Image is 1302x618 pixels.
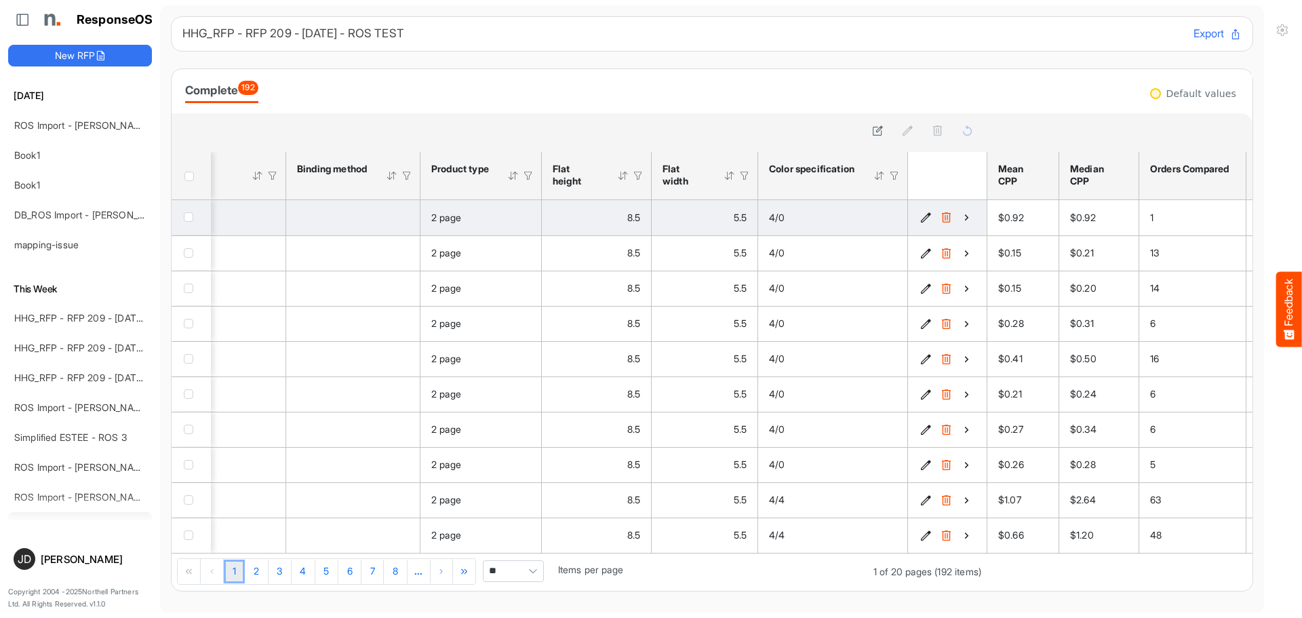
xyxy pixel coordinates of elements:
[758,518,908,553] td: 4/4 is template cell Column Header httpsnorthellcomontologiesmapping-rulesfeaturehascolourspecifi...
[431,163,490,175] div: Product type
[267,170,279,182] div: Filter Icon
[734,282,747,294] span: 5.5
[919,352,932,366] button: Edit
[173,235,286,271] td: is template cell Column Header httpsnorthellcomontologiesmapping-rulesproducthaspagecount
[420,412,542,447] td: 2 page is template cell Column Header httpsnorthellcomontologiesmapping-rulesproducthasproducttype
[542,412,652,447] td: 8.5 is template cell Column Header httpsnorthellcomontologiesmapping-rulesmeasurementhasflatsizeh...
[14,119,211,131] a: ROS Import - [PERSON_NAME] - Final (short)
[338,560,361,584] a: Page 6 of 20 Pages
[908,412,987,447] td: 44cadd4a-d3ca-474b-b8f8-446f4ee35ca0 is template cell Column Header
[919,387,932,401] button: Edit
[384,560,407,584] a: Page 8 of 20 Pages
[1150,282,1160,294] span: 14
[998,247,1021,258] span: $0.15
[420,518,542,553] td: 2 page is template cell Column Header httpsnorthellcomontologiesmapping-rulesproducthasproducttype
[1150,212,1153,223] span: 1
[652,376,758,412] td: 5.5 is template cell Column Header httpsnorthellcomontologiesmapping-rulesmeasurementhasflatsizew...
[1059,412,1139,447] td: $0.34 is template cell Column Header median-cpp
[652,306,758,341] td: 5.5 is template cell Column Header httpsnorthellcomontologiesmapping-rulesmeasurementhasflatsizew...
[769,247,785,258] span: 4/0
[8,45,152,66] button: New RFP
[1139,341,1246,376] td: 16 is template cell Column Header orders-compared
[542,447,652,482] td: 8.5 is template cell Column Header httpsnorthellcomontologiesmapping-rulesmeasurementhasflatsizeh...
[769,282,785,294] span: 4/0
[286,200,420,235] td: is template cell Column Header httpsnorthellcomontologiesmapping-rulesassemblyhasbindingmethod
[420,482,542,518] td: 2 page is template cell Column Header httpsnorthellcomontologiesmapping-rulesproducthasproducttype
[1150,163,1231,175] div: Orders Compared
[769,163,856,175] div: Color specification
[542,341,652,376] td: 8.5 is template cell Column Header httpsnorthellcomontologiesmapping-rulesmeasurementhasflatsizeh...
[888,170,901,182] div: Filter Icon
[758,200,908,235] td: 4/0 is template cell Column Header httpsnorthellcomontologiesmapping-rulesfeaturehascolourspecifi...
[1070,423,1097,435] span: $0.34
[401,170,413,182] div: Filter Icon
[14,149,40,161] a: Book1
[286,412,420,447] td: is template cell Column Header httpsnorthellcomontologiesmapping-rulesassemblyhasbindingmethod
[939,211,953,225] button: Delete
[420,200,542,235] td: 2 page is template cell Column Header httpsnorthellcomontologiesmapping-rulesproducthasproducttype
[734,423,747,435] span: 5.5
[1070,459,1096,470] span: $0.28
[987,412,1059,447] td: $0.27 is template cell Column Header mean-cpp
[652,200,758,235] td: 5.5 is template cell Column Header httpsnorthellcomontologiesmapping-rulesmeasurementhasflatsizew...
[769,212,785,223] span: 4/0
[1070,317,1094,329] span: $0.31
[769,494,785,505] span: 4/4
[1139,235,1246,271] td: 13 is template cell Column Header orders-compared
[1070,163,1124,187] div: Median CPP
[627,317,640,329] span: 8.5
[908,271,987,306] td: 70b7a117-16ef-41cd-b9b5-2224194d0463 is template cell Column Header
[960,387,973,401] button: View
[173,412,286,447] td: is template cell Column Header httpsnorthellcomontologiesmapping-rulesproducthaspagecount
[542,235,652,271] td: 8.5 is template cell Column Header httpsnorthellcomontologiesmapping-rulesmeasurementhasflatsizeh...
[769,388,785,400] span: 4/0
[939,458,953,471] button: Delete
[734,459,747,470] span: 5.5
[998,317,1024,329] span: $0.28
[431,212,461,223] span: 2 page
[1150,353,1159,364] span: 16
[758,306,908,341] td: 4/0 is template cell Column Header httpsnorthellcomontologiesmapping-rulesfeaturehascolourspecifi...
[960,211,973,225] button: View
[769,529,785,541] span: 4/4
[1150,494,1161,505] span: 63
[919,493,932,507] button: Edit
[998,459,1024,470] span: $0.26
[998,353,1023,364] span: $0.41
[1150,317,1156,329] span: 6
[1059,447,1139,482] td: $0.28 is template cell Column Header median-cpp
[1070,212,1096,223] span: $0.92
[939,423,953,436] button: Delete
[542,271,652,306] td: 8.5 is template cell Column Header httpsnorthellcomontologiesmapping-rulesmeasurementhasflatsizeh...
[1139,376,1246,412] td: 6 is template cell Column Header orders-compared
[960,458,973,471] button: View
[431,247,461,258] span: 2 page
[758,341,908,376] td: 4/0 is template cell Column Header httpsnorthellcomontologiesmapping-rulesfeaturehascolourspecifi...
[919,423,932,436] button: Edit
[185,81,258,100] div: Complete
[1059,271,1139,306] td: $0.20 is template cell Column Header median-cpp
[1139,412,1246,447] td: 6 is template cell Column Header orders-compared
[908,235,987,271] td: 92165156-4d67-41bf-8d1f-95c072073115 is template cell Column Header
[987,235,1059,271] td: $0.15 is template cell Column Header mean-cpp
[201,559,224,583] div: Go to previous page
[960,282,973,295] button: View
[734,529,747,541] span: 5.5
[919,458,932,471] button: Edit
[998,423,1023,435] span: $0.27
[758,447,908,482] td: 4/0 is template cell Column Header httpsnorthellcomontologiesmapping-rulesfeaturehascolourspecifi...
[769,423,785,435] span: 4/0
[1150,423,1156,435] span: 6
[919,282,932,295] button: Edit
[173,306,286,341] td: is template cell Column Header httpsnorthellcomontologiesmapping-rulesproducthaspagecount
[286,482,420,518] td: is template cell Column Header httpsnorthellcomontologiesmapping-rulesassemblyhasbindingmethod
[173,518,286,553] td: is template cell Column Header httpsnorthellcomontologiesmapping-rulesproducthaspagecount
[431,317,461,329] span: 2 page
[998,282,1021,294] span: $0.15
[37,6,64,33] img: Northell
[8,586,152,610] p: Copyright 2004 - 2025 Northell Partners Ltd. All Rights Reserved. v 1.1.0
[286,235,420,271] td: is template cell Column Header httpsnorthellcomontologiesmapping-rulesassemblyhasbindingmethod
[1059,518,1139,553] td: $1.20 is template cell Column Header median-cpp
[553,163,599,187] div: Flat height
[558,564,623,575] span: Items per page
